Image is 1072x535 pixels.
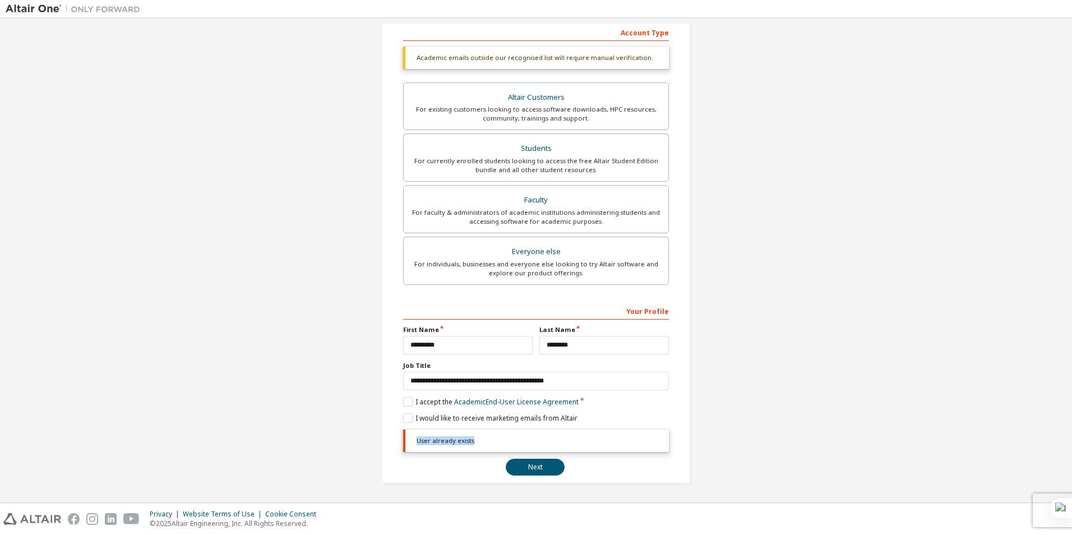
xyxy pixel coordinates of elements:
[403,302,669,320] div: Your Profile
[410,192,662,208] div: Faculty
[403,23,669,41] div: Account Type
[410,244,662,260] div: Everyone else
[183,510,265,519] div: Website Terms of Use
[410,156,662,174] div: For currently enrolled students looking to access the free Altair Student Edition bundle and all ...
[105,513,117,525] img: linkedin.svg
[403,47,669,69] div: Academic emails outside our recognised list will require manual verification.
[86,513,98,525] img: instagram.svg
[403,413,577,423] label: I would like to receive marketing emails from Altair
[265,510,323,519] div: Cookie Consent
[403,325,533,334] label: First Name
[68,513,80,525] img: facebook.svg
[123,513,140,525] img: youtube.svg
[410,260,662,278] div: For individuals, businesses and everyone else looking to try Altair software and explore our prod...
[150,510,183,519] div: Privacy
[403,397,579,407] label: I accept the
[454,397,579,407] a: Academic End-User License Agreement
[410,105,662,123] div: For existing customers looking to access software downloads, HPC resources, community, trainings ...
[6,3,146,15] img: Altair One
[3,513,61,525] img: altair_logo.svg
[403,361,669,370] label: Job Title
[410,208,662,226] div: For faculty & administrators of academic institutions administering students and accessing softwa...
[150,519,323,528] p: © 2025 Altair Engineering, Inc. All Rights Reserved.
[506,459,565,476] button: Next
[539,325,669,334] label: Last Name
[410,141,662,156] div: Students
[403,430,669,452] div: User already exists
[410,90,662,105] div: Altair Customers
